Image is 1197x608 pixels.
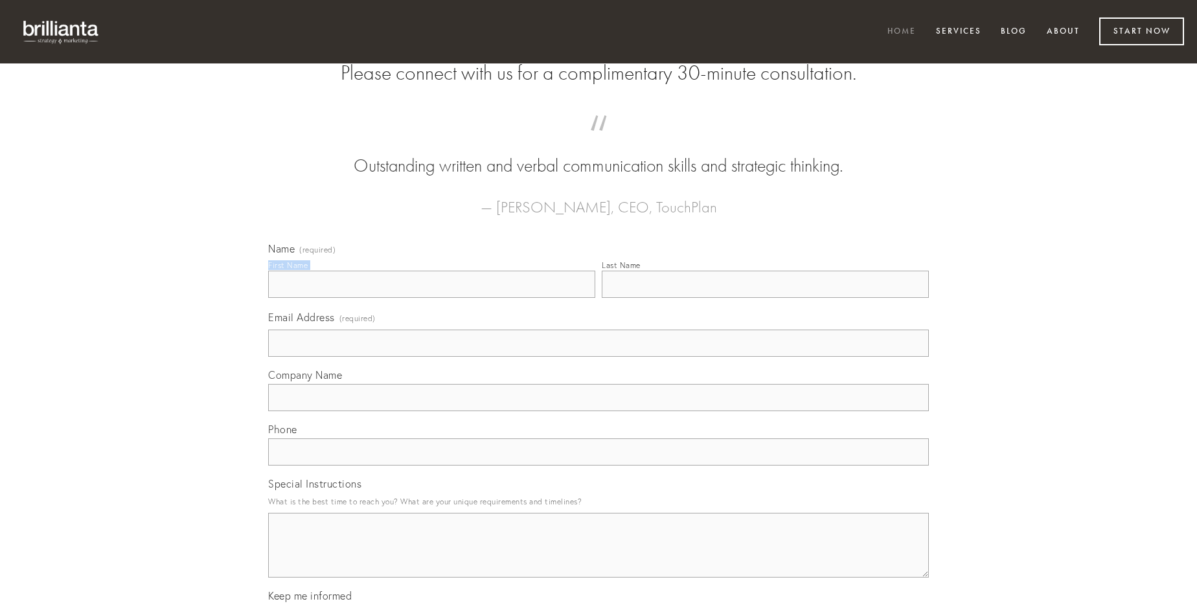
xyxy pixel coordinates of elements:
[268,242,295,255] span: Name
[928,21,990,43] a: Services
[289,179,908,220] figcaption: — [PERSON_NAME], CEO, TouchPlan
[268,260,308,270] div: First Name
[299,246,336,254] span: (required)
[268,477,361,490] span: Special Instructions
[1038,21,1088,43] a: About
[1099,17,1184,45] a: Start Now
[289,128,908,179] blockquote: Outstanding written and verbal communication skills and strategic thinking.
[602,260,641,270] div: Last Name
[268,311,335,324] span: Email Address
[879,21,924,43] a: Home
[268,368,342,381] span: Company Name
[268,589,352,602] span: Keep me informed
[339,310,376,327] span: (required)
[268,493,929,510] p: What is the best time to reach you? What are your unique requirements and timelines?
[289,128,908,153] span: “
[992,21,1035,43] a: Blog
[268,423,297,436] span: Phone
[13,13,110,51] img: brillianta - research, strategy, marketing
[268,61,929,85] h2: Please connect with us for a complimentary 30-minute consultation.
